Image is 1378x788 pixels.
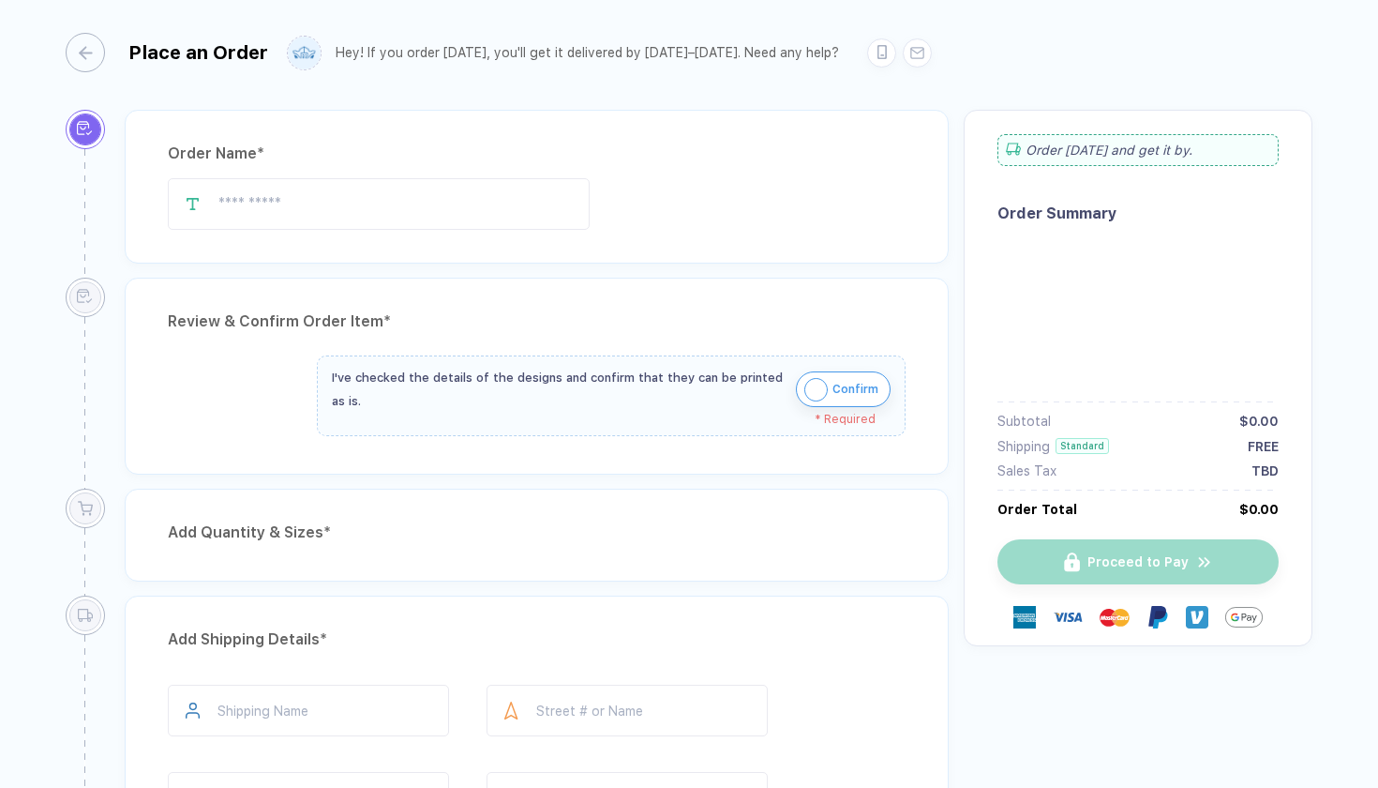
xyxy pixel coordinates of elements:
img: icon [804,378,828,402]
div: Shipping [997,439,1050,454]
span: Confirm [832,374,878,404]
div: Place an Order [128,41,268,64]
div: I've checked the details of the designs and confirm that they can be printed as is. [332,366,786,413]
img: Paypal [1146,606,1169,629]
div: $0.00 [1239,502,1279,517]
div: Order [DATE] and get it by . [997,134,1279,166]
img: master-card [1100,602,1130,632]
div: Hey! If you order [DATE], you'll get it delivered by [DATE]–[DATE]. Need any help? [336,45,839,61]
div: Add Shipping Details [168,625,906,655]
div: Sales Tax [997,463,1056,478]
div: Order Name [168,139,906,169]
div: Order Total [997,502,1077,517]
div: TBD [1251,463,1279,478]
div: FREE [1248,439,1279,454]
img: user profile [288,37,321,69]
img: GPay [1225,599,1263,636]
div: * Required [332,413,876,426]
img: visa [1053,602,1083,632]
img: express [1013,606,1036,629]
button: iconConfirm [796,371,891,407]
div: Order Summary [997,205,1279,222]
div: $0.00 [1239,414,1279,429]
div: Subtotal [997,414,1051,429]
img: Venmo [1186,606,1208,629]
div: Standard [1056,438,1109,454]
div: Add Quantity & Sizes [168,518,906,548]
div: Review & Confirm Order Item [168,307,906,337]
